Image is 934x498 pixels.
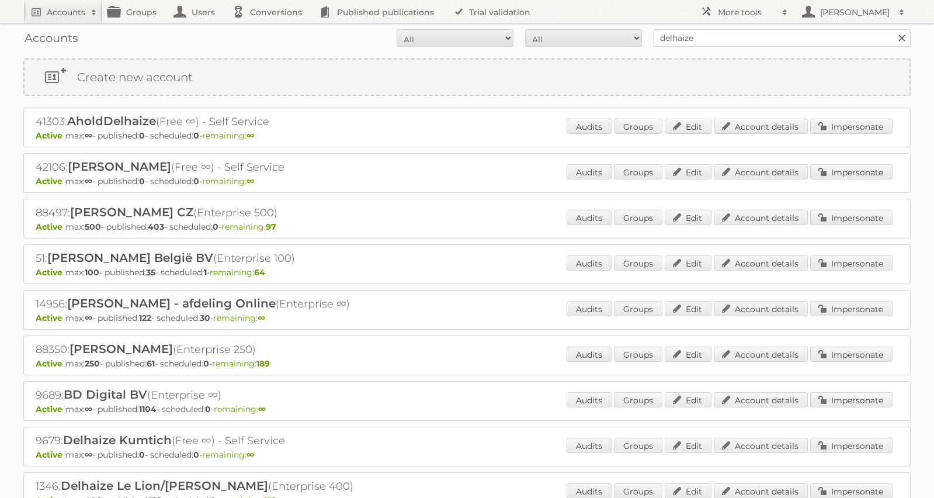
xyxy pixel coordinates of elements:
h2: 9679: (Free ∞) - Self Service [36,433,445,448]
h2: 1346: (Enterprise 400) [36,479,445,494]
strong: 122 [139,313,151,323]
a: Audits [567,392,612,407]
a: Impersonate [810,392,893,407]
span: Active [36,130,65,141]
strong: 0 [205,404,211,414]
a: Audits [567,255,612,271]
p: max: - published: - scheduled: - [36,449,898,460]
span: remaining: [202,449,254,460]
p: max: - published: - scheduled: - [36,222,898,232]
strong: ∞ [258,313,265,323]
span: remaining: [210,267,265,278]
span: remaining: [221,222,276,232]
strong: 0 [139,449,145,460]
p: max: - published: - scheduled: - [36,313,898,323]
a: Impersonate [810,164,893,179]
strong: 189 [256,358,270,369]
h2: 88350: (Enterprise 250) [36,342,445,357]
strong: 0 [139,176,145,186]
span: Active [36,313,65,323]
span: remaining: [202,130,254,141]
span: AholdDelhaize [67,114,156,128]
span: Active [36,267,65,278]
a: Groups [614,255,662,271]
span: Active [36,358,65,369]
a: Account details [714,255,808,271]
span: remaining: [213,313,265,323]
a: Account details [714,164,808,179]
a: Edit [665,210,711,225]
strong: ∞ [85,176,92,186]
h2: More tools [718,6,776,18]
strong: 97 [266,222,276,232]
a: Audits [567,301,612,316]
strong: ∞ [246,130,254,141]
h2: 51: (Enterprise 100) [36,251,445,266]
span: Active [36,404,65,414]
h2: 9689: (Enterprise ∞) [36,388,445,403]
span: Active [36,449,65,460]
a: Groups [614,301,662,316]
span: [PERSON_NAME] België BV [47,251,213,265]
a: Edit [665,119,711,134]
a: Impersonate [810,347,893,362]
h2: 42106: (Free ∞) - Self Service [36,160,445,175]
a: Groups [614,210,662,225]
a: Account details [714,301,808,316]
strong: ∞ [85,130,92,141]
strong: ∞ [85,313,92,323]
a: Edit [665,255,711,271]
p: max: - published: - scheduled: - [36,130,898,141]
span: remaining: [202,176,254,186]
a: Impersonate [810,210,893,225]
strong: ∞ [85,449,92,460]
p: max: - published: - scheduled: - [36,358,898,369]
a: Edit [665,301,711,316]
p: max: - published: - scheduled: - [36,404,898,414]
span: [PERSON_NAME] - afdeling Online [67,296,276,310]
a: Account details [714,119,808,134]
strong: ∞ [246,449,254,460]
a: Edit [665,392,711,407]
span: Delhaize Le Lion/[PERSON_NAME] [61,479,268,493]
strong: ∞ [85,404,92,414]
a: Groups [614,119,662,134]
span: [PERSON_NAME] CZ [70,205,193,219]
strong: 0 [193,130,199,141]
strong: ∞ [246,176,254,186]
a: Audits [567,119,612,134]
strong: 64 [254,267,265,278]
h2: 88497: (Enterprise 500) [36,205,445,220]
strong: 500 [85,222,101,232]
span: Active [36,176,65,186]
strong: 1104 [139,404,157,414]
a: Groups [614,164,662,179]
a: Impersonate [810,119,893,134]
span: [PERSON_NAME] [68,160,171,174]
span: [PERSON_NAME] [70,342,173,356]
strong: 0 [213,222,218,232]
span: Active [36,222,65,232]
a: Edit [665,438,711,453]
strong: 403 [148,222,164,232]
span: remaining: [212,358,270,369]
strong: 61 [147,358,155,369]
a: Audits [567,347,612,362]
a: Impersonate [810,301,893,316]
strong: ∞ [258,404,266,414]
span: BD Digital BV [64,388,147,402]
a: Impersonate [810,438,893,453]
span: Delhaize Kumtich [63,433,172,447]
a: Audits [567,164,612,179]
a: Edit [665,164,711,179]
p: max: - published: - scheduled: - [36,176,898,186]
strong: 0 [203,358,209,369]
a: Groups [614,438,662,453]
a: Audits [567,438,612,453]
h2: 41303: (Free ∞) - Self Service [36,114,445,129]
strong: 1 [204,267,207,278]
strong: 0 [139,130,145,141]
span: remaining: [214,404,266,414]
h2: 14956: (Enterprise ∞) [36,296,445,312]
a: Account details [714,438,808,453]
